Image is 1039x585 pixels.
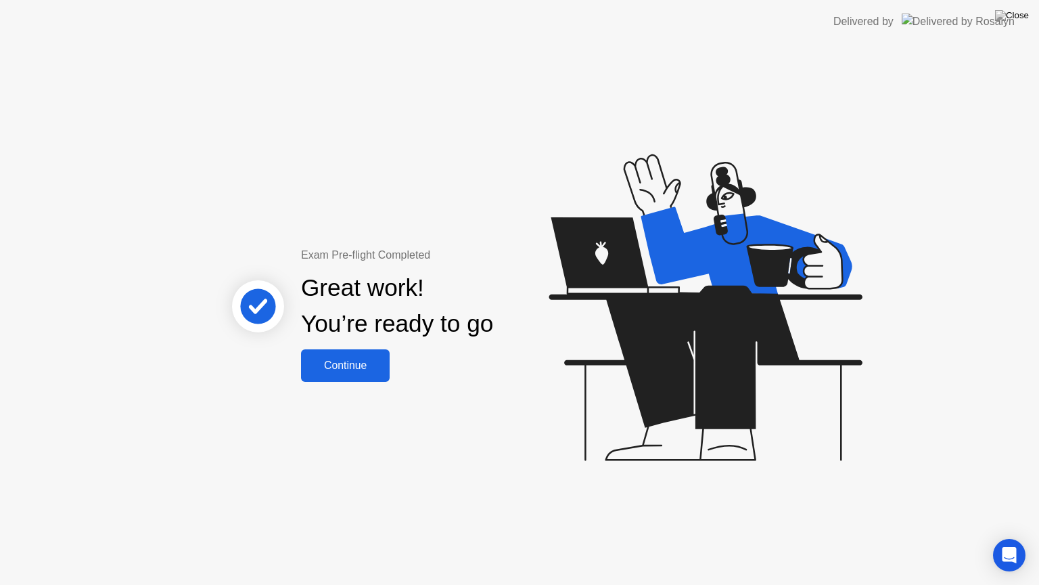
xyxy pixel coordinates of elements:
[301,270,493,342] div: Great work! You’re ready to go
[833,14,894,30] div: Delivered by
[902,14,1015,29] img: Delivered by Rosalyn
[993,539,1025,571] div: Open Intercom Messenger
[301,247,580,263] div: Exam Pre-flight Completed
[301,349,390,382] button: Continue
[995,10,1029,21] img: Close
[305,360,386,372] div: Continue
